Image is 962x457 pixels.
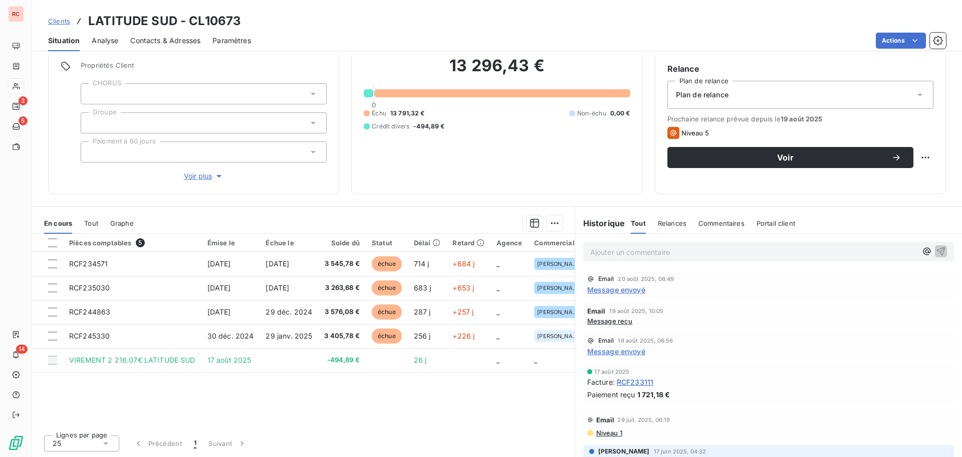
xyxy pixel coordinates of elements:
span: 20 août 2025, 08:49 [618,276,674,282]
span: Voir [679,154,891,162]
span: 14 [16,345,28,354]
span: Tout [631,219,646,227]
span: 287 j [414,308,431,316]
span: Paramètres [212,36,251,46]
span: 256 j [414,332,431,340]
span: RCF233111 [617,377,653,387]
span: 3 405,78 € [324,331,360,341]
span: Email [598,276,614,282]
span: Relances [658,219,686,227]
span: +226 j [452,332,474,340]
span: Message reçu [587,317,633,325]
span: _ [497,259,500,268]
span: VIREMENT 2 216.07€ LATITUDE SUD [69,356,195,364]
span: Email [598,338,614,344]
span: +653 j [452,283,474,292]
button: 1 [188,433,202,454]
span: 17 août 2025 [594,369,630,375]
span: Niveau 1 [595,429,622,437]
span: Message envoyé [587,346,645,357]
span: 26 j [414,356,427,364]
span: Niveau 5 [681,129,709,137]
span: Paiement reçu [587,389,635,400]
span: _ [534,356,537,364]
span: échue [372,329,402,344]
span: En cours [44,219,72,227]
span: _ [497,356,500,364]
span: Crédit divers [372,122,409,131]
span: +257 j [452,308,473,316]
span: -494,89 € [413,122,444,131]
span: RCF235030 [69,283,110,292]
span: échue [372,280,402,295]
span: 29 juil. 2025, 06:19 [617,417,670,423]
span: 3 [19,96,28,105]
div: Agence [497,239,522,247]
span: 3 576,08 € [324,307,360,317]
span: Situation [48,36,80,46]
button: Voir [667,147,913,168]
div: Échue le [266,239,312,247]
span: Message envoyé [587,284,645,295]
span: Voir plus [184,171,224,181]
span: 30 déc. 2024 [207,332,254,340]
span: 1 [194,438,196,448]
span: 0 [372,101,376,109]
span: 29 déc. 2024 [266,308,312,316]
span: +684 j [452,259,474,268]
span: [PERSON_NAME] [537,309,581,315]
div: RC [8,6,24,22]
div: Émise le [207,239,254,247]
span: 3 263,68 € [324,283,360,293]
h6: Historique [575,217,625,229]
span: [DATE] [266,259,289,268]
div: Délai [414,239,441,247]
span: Échu [372,109,386,118]
span: 1 721,18 € [637,389,670,400]
div: Pièces comptables [69,238,195,247]
span: [DATE] [266,283,289,292]
span: [PERSON_NAME] [537,261,581,267]
span: 19 août 2025, 08:56 [618,338,673,344]
span: 5 [19,116,28,125]
span: [PERSON_NAME] [598,447,650,456]
span: Propriétés Client [81,61,327,75]
span: Portail client [757,219,795,227]
span: 25 [53,438,61,448]
span: 714 j [414,259,429,268]
button: Précédent [127,433,188,454]
img: Logo LeanPay [8,435,24,451]
span: _ [497,308,500,316]
iframe: Intercom live chat [928,423,952,447]
span: 683 j [414,283,431,292]
h6: Relance [667,63,933,75]
span: Non-échu [577,109,606,118]
span: Plan de relance [676,90,729,100]
span: [PERSON_NAME] [537,285,581,291]
span: 0,00 € [610,109,630,118]
span: échue [372,256,402,271]
h3: LATITUDE SUD - CL10673 [88,12,241,30]
input: Ajouter une valeur [89,89,97,98]
span: Commentaires [698,219,745,227]
span: 13 791,32 € [390,109,425,118]
span: 3 545,78 € [324,259,360,269]
button: Actions [876,33,926,49]
span: Contacts & Adresses [130,36,200,46]
span: _ [497,332,500,340]
div: Commerciale [534,239,584,247]
span: 19 août 2025 [781,115,823,123]
input: Ajouter une valeur [89,147,97,157]
span: Facture : [587,377,615,387]
span: _ [497,283,500,292]
span: Email [587,307,606,315]
span: 17 juin 2025, 04:32 [654,448,706,454]
span: Tout [84,219,98,227]
span: 19 août 2025, 10:05 [609,308,663,314]
span: échue [372,304,402,320]
button: Suivant [202,433,253,454]
span: RCF244863 [69,308,110,316]
a: Clients [48,16,70,26]
span: RCF234571 [69,259,108,268]
div: Retard [452,239,485,247]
